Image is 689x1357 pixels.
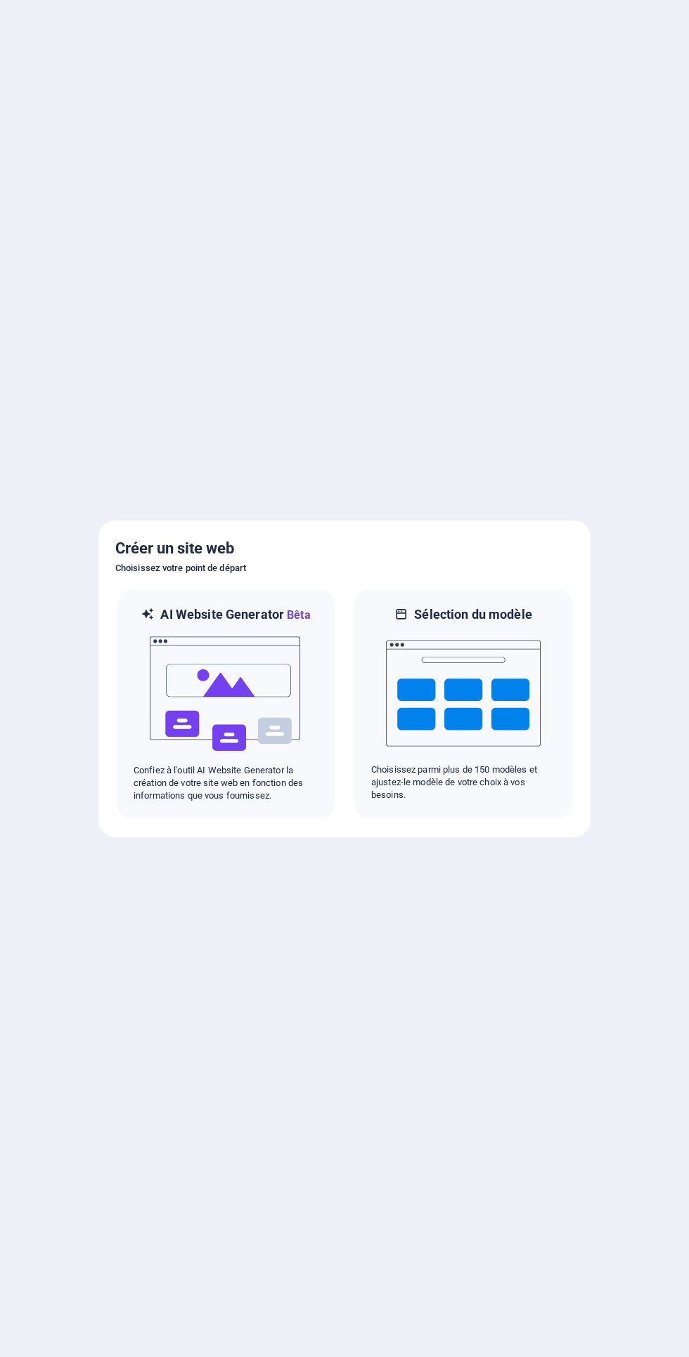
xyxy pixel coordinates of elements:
[115,560,574,577] h6: Choisissez votre point de départ
[284,608,311,622] span: Bêta
[115,537,574,560] h5: Créer un site web
[148,624,303,764] img: ai
[160,606,310,624] h6: AI Website Generator
[371,763,555,801] p: Choisissez parmi plus de 150 modèles et ajustez-le modèle de votre choix à vos besoins.
[414,606,532,623] h6: Sélection du modèle
[353,588,574,820] div: Sélection du modèleChoisissez parmi plus de 150 modèles et ajustez-le modèle de votre choix à vos...
[115,588,336,820] div: AI Website GeneratorBêtaaiConfiez à l'outil AI Website Generator la création de votre site web en...
[134,764,318,802] p: Confiez à l'outil AI Website Generator la création de votre site web en fonction des informations...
